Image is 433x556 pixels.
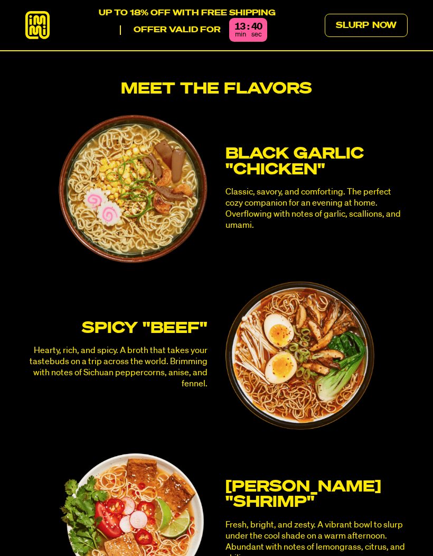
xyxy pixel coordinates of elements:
h3: [PERSON_NAME] "SHRIMP" [225,480,408,511]
p: Classic, savory, and comforting. The perfect cozy companion for an evening at home. Overflowing w... [225,187,408,231]
div: 40 [251,22,262,32]
h2: Meet the flavors [25,82,408,98]
img: SPICY [225,281,374,430]
a: Slurp Now [325,14,408,37]
h3: Black Garlic "Chicken" [225,147,408,178]
div: 13 [234,22,245,32]
img: Black Garlic [59,115,208,264]
div: : [247,22,249,32]
p: UP TO 18% OFF WITH FREE SHIPPING [99,8,276,18]
p: Hearty, rich, and spicy. A broth that takes your tastebuds on a trip across the world. Brimming w... [25,345,208,390]
p: Offer valid for [120,25,221,35]
span: min [235,31,246,38]
span: sec [251,31,262,38]
h3: SPICY "BEEF" [25,321,208,337]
